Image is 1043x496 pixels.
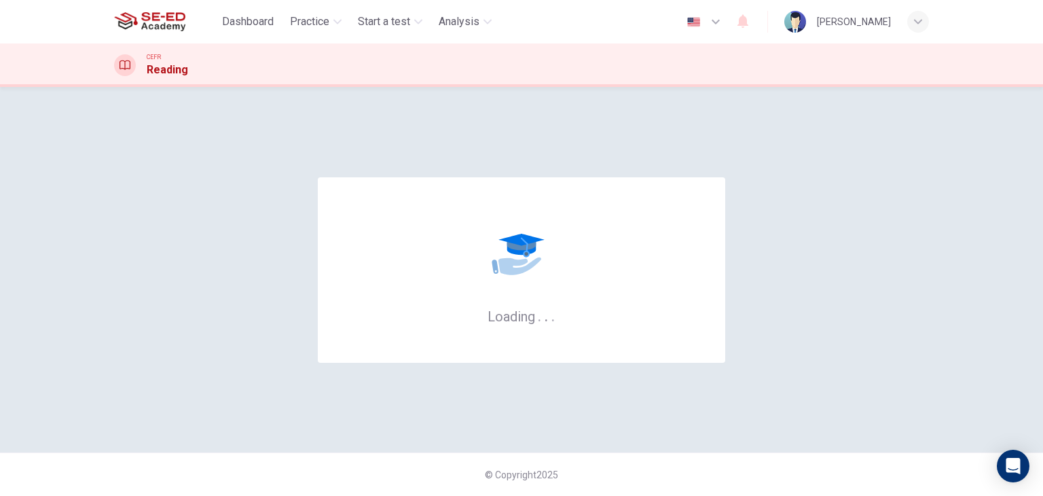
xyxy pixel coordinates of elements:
[433,10,497,34] button: Analysis
[784,11,806,33] img: Profile picture
[997,450,1029,482] div: Open Intercom Messenger
[114,8,185,35] img: SE-ED Academy logo
[290,14,329,30] span: Practice
[544,304,549,326] h6: .
[352,10,428,34] button: Start a test
[551,304,555,326] h6: .
[222,14,274,30] span: Dashboard
[485,470,558,480] span: © Copyright 2025
[439,14,479,30] span: Analysis
[147,52,161,62] span: CEFR
[488,307,555,325] h6: Loading
[358,14,410,30] span: Start a test
[817,14,891,30] div: [PERSON_NAME]
[217,10,279,34] button: Dashboard
[685,17,702,27] img: en
[114,8,217,35] a: SE-ED Academy logo
[537,304,542,326] h6: .
[285,10,347,34] button: Practice
[147,62,188,78] h1: Reading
